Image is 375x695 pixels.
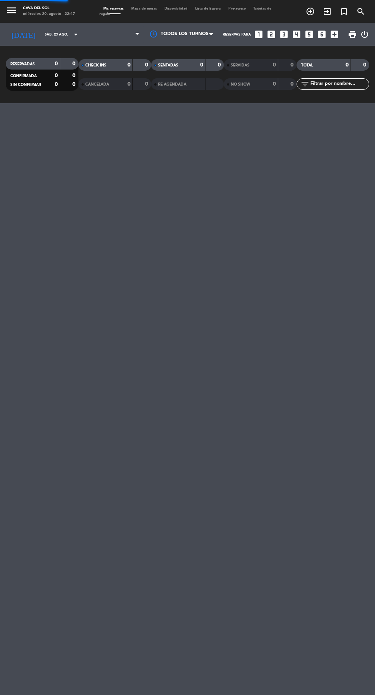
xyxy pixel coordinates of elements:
[158,63,178,67] span: SENTADAS
[300,79,310,89] i: filter_list
[71,30,80,39] i: arrow_drop_down
[191,7,225,10] span: Lista de Espera
[127,81,130,87] strong: 0
[292,29,302,39] i: looks_4
[55,73,58,78] strong: 0
[158,83,186,86] span: RE AGENDADA
[145,62,150,68] strong: 0
[200,62,203,68] strong: 0
[306,7,315,16] i: add_circle_outline
[323,7,332,16] i: exit_to_app
[10,74,37,78] span: CONFIRMADA
[23,6,75,11] div: Cava del Sol
[218,62,222,68] strong: 0
[317,29,327,39] i: looks_6
[356,7,365,16] i: search
[10,62,35,66] span: RESERVADAS
[55,82,58,87] strong: 0
[23,11,75,17] div: miércoles 20. agosto - 22:47
[348,30,357,39] span: print
[127,62,130,68] strong: 0
[72,82,77,87] strong: 0
[339,7,349,16] i: turned_in_not
[304,29,314,39] i: looks_5
[145,81,150,87] strong: 0
[85,83,109,86] span: CANCELADA
[360,30,369,39] i: power_settings_new
[85,63,106,67] span: CHECK INS
[254,29,264,39] i: looks_one
[279,29,289,39] i: looks_3
[363,62,368,68] strong: 0
[273,62,276,68] strong: 0
[55,61,58,66] strong: 0
[301,63,313,67] span: TOTAL
[346,62,349,68] strong: 0
[231,63,249,67] span: SERVIDAS
[6,5,17,16] i: menu
[266,29,276,39] i: looks_two
[99,7,127,10] span: Mis reservas
[223,32,251,37] span: Reservas para
[290,81,295,87] strong: 0
[225,7,249,10] span: Pre-acceso
[6,5,17,18] button: menu
[310,80,369,88] input: Filtrar por nombre...
[72,61,77,66] strong: 0
[360,23,369,46] div: LOG OUT
[72,73,77,78] strong: 0
[290,62,295,68] strong: 0
[273,81,276,87] strong: 0
[329,29,339,39] i: add_box
[161,7,191,10] span: Disponibilidad
[231,83,250,86] span: NO SHOW
[6,27,41,42] i: [DATE]
[10,83,41,87] span: SIN CONFIRMAR
[127,7,161,10] span: Mapa de mesas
